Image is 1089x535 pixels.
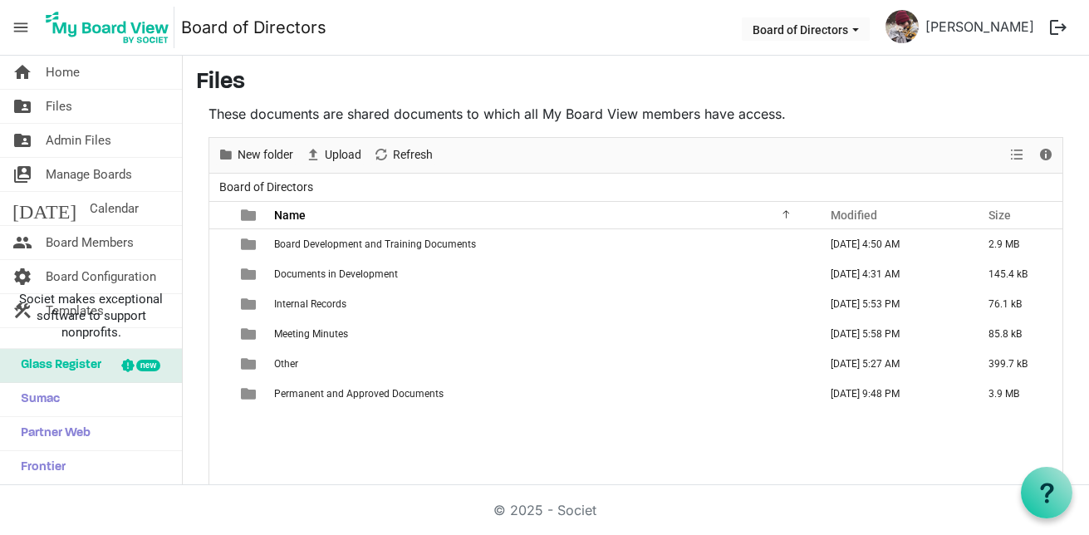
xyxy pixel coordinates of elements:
[885,10,919,43] img: a6ah0srXjuZ-12Q8q2R8a_YFlpLfa_R6DrblpP7LWhseZaehaIZtCsKbqyqjCVmcIyzz-CnSwFS6VEpFR7BkWg_thumb.png
[196,69,1076,97] h3: Files
[236,145,295,165] span: New folder
[323,145,363,165] span: Upload
[813,319,971,349] td: August 27, 2025 5:58 PM column header Modified
[1007,145,1027,165] button: View dropdownbutton
[274,268,398,280] span: Documents in Development
[813,349,971,379] td: August 08, 2025 5:27 AM column header Modified
[971,289,1062,319] td: 76.1 kB is template cell column header Size
[988,209,1011,222] span: Size
[12,124,32,157] span: folder_shared
[231,229,269,259] td: is template cell column header type
[12,192,76,225] span: [DATE]
[231,259,269,289] td: is template cell column header type
[46,226,134,259] span: Board Members
[813,289,971,319] td: August 27, 2025 5:53 PM column header Modified
[274,298,346,310] span: Internal Records
[813,379,971,409] td: August 22, 2025 9:48 PM column header Modified
[136,360,160,371] div: new
[7,291,174,341] span: Societ makes exceptional software to support nonprofits.
[231,379,269,409] td: is template cell column header type
[181,11,326,44] a: Board of Directors
[231,289,269,319] td: is template cell column header type
[209,319,231,349] td: checkbox
[12,349,101,382] span: Glass Register
[493,502,596,518] a: © 2025 - Societ
[971,259,1062,289] td: 145.4 kB is template cell column header Size
[1032,138,1060,173] div: Details
[971,229,1062,259] td: 2.9 MB is template cell column header Size
[274,358,298,370] span: Other
[919,10,1041,43] a: [PERSON_NAME]
[231,319,269,349] td: is template cell column header type
[269,289,813,319] td: Internal Records is template cell column header Name
[5,12,37,43] span: menu
[742,17,870,41] button: Board of Directors dropdownbutton
[391,145,434,165] span: Refresh
[1003,138,1032,173] div: View
[209,349,231,379] td: checkbox
[46,56,80,89] span: Home
[269,229,813,259] td: Board Development and Training Documents is template cell column header Name
[274,388,444,400] span: Permanent and Approved Documents
[1041,10,1076,45] button: logout
[212,138,299,173] div: New folder
[12,451,66,484] span: Frontier
[12,260,32,293] span: settings
[370,145,436,165] button: Refresh
[46,158,132,191] span: Manage Boards
[12,158,32,191] span: switch_account
[367,138,439,173] div: Refresh
[12,417,91,450] span: Partner Web
[269,259,813,289] td: Documents in Development is template cell column header Name
[12,56,32,89] span: home
[216,177,316,198] span: Board of Directors
[971,349,1062,379] td: 399.7 kB is template cell column header Size
[269,349,813,379] td: Other is template cell column header Name
[12,226,32,259] span: people
[90,192,139,225] span: Calendar
[209,289,231,319] td: checkbox
[274,209,306,222] span: Name
[41,7,181,48] a: My Board View Logo
[209,229,231,259] td: checkbox
[231,349,269,379] td: is template cell column header type
[299,138,367,173] div: Upload
[46,124,111,157] span: Admin Files
[12,383,60,416] span: Sumac
[269,319,813,349] td: Meeting Minutes is template cell column header Name
[274,328,348,340] span: Meeting Minutes
[269,379,813,409] td: Permanent and Approved Documents is template cell column header Name
[46,260,156,293] span: Board Configuration
[831,209,877,222] span: Modified
[209,259,231,289] td: checkbox
[971,379,1062,409] td: 3.9 MB is template cell column header Size
[302,145,365,165] button: Upload
[274,238,476,250] span: Board Development and Training Documents
[813,229,971,259] td: September 09, 2025 4:50 AM column header Modified
[209,379,231,409] td: checkbox
[813,259,971,289] td: August 08, 2025 4:31 AM column header Modified
[215,145,297,165] button: New folder
[1035,145,1057,165] button: Details
[12,90,32,123] span: folder_shared
[41,7,174,48] img: My Board View Logo
[208,104,1063,124] p: These documents are shared documents to which all My Board View members have access.
[46,90,72,123] span: Files
[971,319,1062,349] td: 85.8 kB is template cell column header Size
